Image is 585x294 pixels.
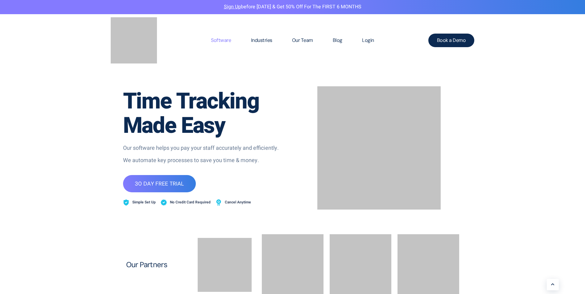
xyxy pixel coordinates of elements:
a: Book a Demo [428,34,475,47]
span: Simple Set Up [131,198,156,206]
span: 30 DAY FREE TRIAL [135,181,184,186]
span: Book a Demo [437,38,466,43]
span: Cancel Anytime [223,198,251,206]
a: 30 DAY FREE TRIAL [123,175,196,192]
a: Industries [241,26,282,55]
a: Learn More [547,279,559,290]
h2: Our Partners [126,261,188,269]
span: No Credit Card Required [168,198,211,206]
p: We automate key processes to save you time & money. [123,157,290,165]
p: Our software helps you pay your staff accurately and efficiently. [123,144,290,152]
h1: Time Tracking Made Easy [123,89,290,138]
a: Login [352,26,384,55]
a: Software [201,26,241,55]
a: Our Team [282,26,323,55]
img: timesheet software [317,86,441,210]
p: before [DATE] & Get 50% Off for the FIRST 6 MONTHS [5,3,580,11]
a: Blog [323,26,352,55]
a: Sign Up [224,3,241,10]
